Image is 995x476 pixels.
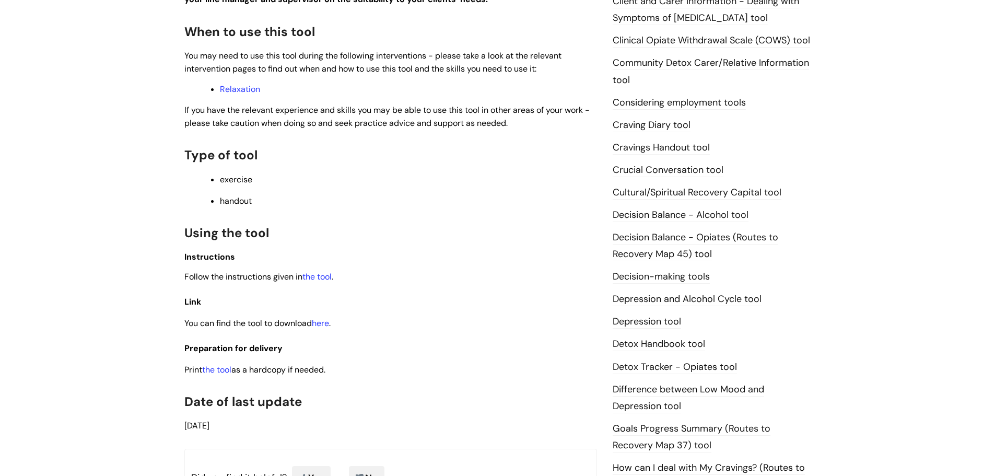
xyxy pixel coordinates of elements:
[184,364,202,375] span: Print
[613,383,764,413] a: Difference between Low Mood and Depression tool
[184,251,235,262] span: Instructions
[613,186,781,200] a: Cultural/Spiritual Recovery Capital tool
[220,174,252,185] span: exercise
[202,364,325,375] span: as a hardcopy if needed.
[613,208,748,222] a: Decision Balance - Alcohol tool
[613,231,778,261] a: Decision Balance - Opiates (Routes to Recovery Map 45) tool
[184,318,331,329] span: You can find the tool to download .
[613,119,690,132] a: Craving Diary tool
[613,361,737,374] a: Detox Tracker - Opiates tool
[184,50,561,74] span: You may need to use this tool during the following interventions - please take a look at the rele...
[184,271,333,282] span: Follow the instructions given in .
[613,315,681,329] a: Depression tool
[202,364,231,375] a: the tool
[220,195,252,206] span: handout
[613,164,723,177] a: Crucial Conversation tool
[613,141,710,155] a: Cravings Handout tool
[220,84,260,95] a: Relaxation
[184,343,283,354] span: Preparation for delivery
[302,271,332,282] a: the tool
[312,318,329,329] a: here
[184,420,209,431] span: [DATE]
[184,393,302,410] span: Date of last update
[184,24,315,40] span: When to use this tool
[184,105,590,129] span: If you have the relevant experience and skills you may be able to use this tool in other areas of...
[613,338,705,351] a: Detox Handbook tool
[613,293,762,306] a: Depression and Alcohol Cycle tool
[613,34,810,48] a: Clinical Opiate Withdrawal Scale (COWS) tool
[184,225,269,241] span: Using the tool
[613,270,710,284] a: Decision-making tools
[184,147,257,163] span: Type of tool
[613,56,809,87] a: Community Detox Carer/Relative Information tool
[613,422,770,452] a: Goals Progress Summary (Routes to Recovery Map 37) tool
[184,296,201,307] span: Link
[613,96,746,110] a: Considering employment tools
